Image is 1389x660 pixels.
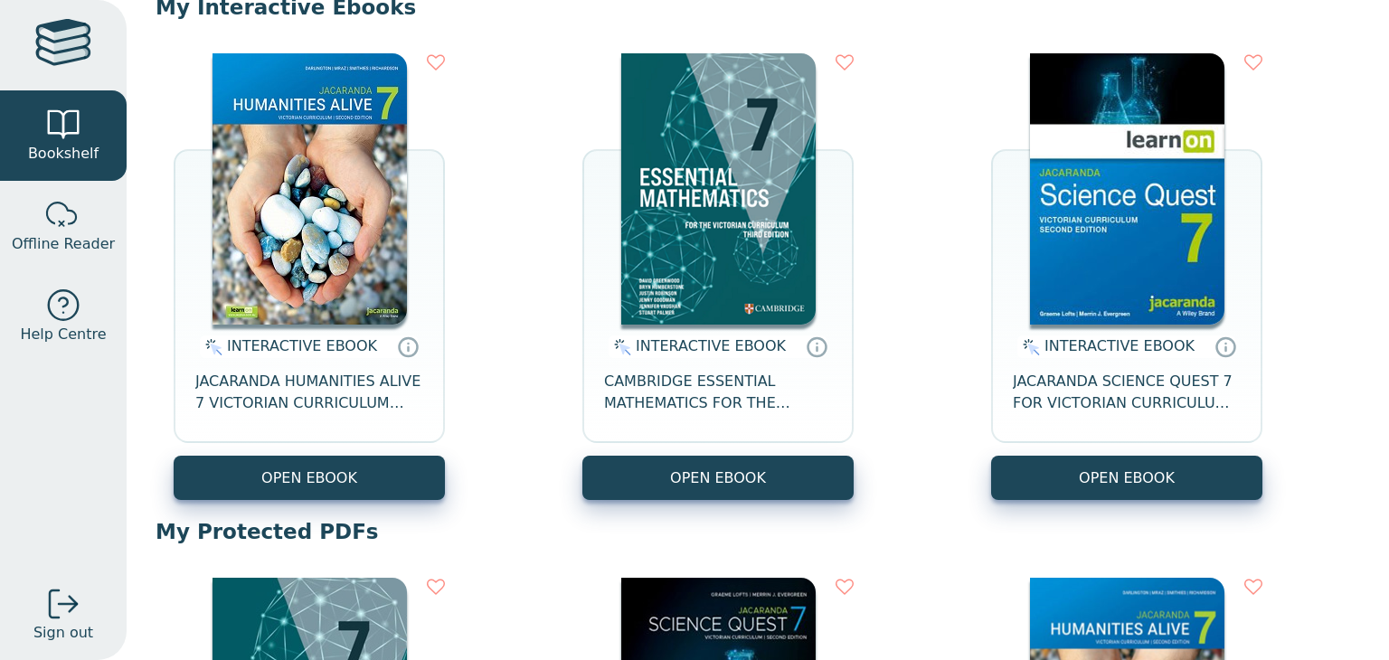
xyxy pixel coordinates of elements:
[20,324,106,345] span: Help Centre
[991,456,1262,500] button: OPEN EBOOK
[582,456,854,500] button: OPEN EBOOK
[12,233,115,255] span: Offline Reader
[1214,335,1236,357] a: Interactive eBooks are accessed online via the publisher’s portal. They contain interactive resou...
[1044,337,1195,354] span: INTERACTIVE EBOOK
[195,371,423,414] span: JACARANDA HUMANITIES ALIVE 7 VICTORIAN CURRICULUM LEARNON EBOOK 2E
[609,336,631,358] img: interactive.svg
[33,622,93,644] span: Sign out
[621,53,816,325] img: a4cdec38-c0cf-47c5-bca4-515c5eb7b3e9.png
[28,143,99,165] span: Bookshelf
[200,336,222,358] img: interactive.svg
[1013,371,1241,414] span: JACARANDA SCIENCE QUEST 7 FOR VICTORIAN CURRICULUM LEARNON 2E EBOOK
[213,53,407,325] img: 429ddfad-7b91-e911-a97e-0272d098c78b.jpg
[636,337,786,354] span: INTERACTIVE EBOOK
[397,335,419,357] a: Interactive eBooks are accessed online via the publisher’s portal. They contain interactive resou...
[806,335,827,357] a: Interactive eBooks are accessed online via the publisher’s portal. They contain interactive resou...
[227,337,377,354] span: INTERACTIVE EBOOK
[174,456,445,500] button: OPEN EBOOK
[156,518,1360,545] p: My Protected PDFs
[1030,53,1224,325] img: 329c5ec2-5188-ea11-a992-0272d098c78b.jpg
[604,371,832,414] span: CAMBRIDGE ESSENTIAL MATHEMATICS FOR THE VICTORIAN CURRICULUM YEAR 7 EBOOK 3E
[1017,336,1040,358] img: interactive.svg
